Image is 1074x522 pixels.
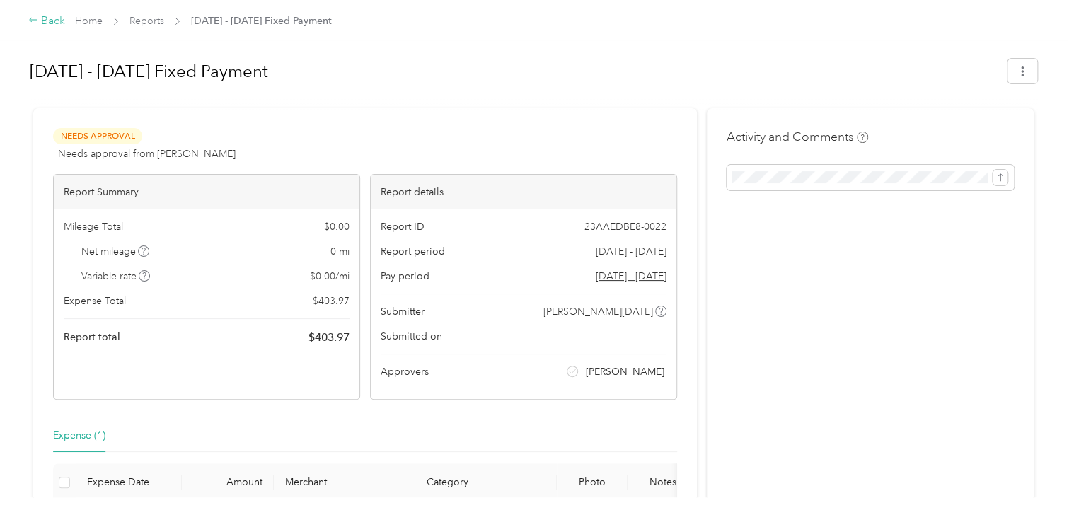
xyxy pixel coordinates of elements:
th: Amount [182,463,274,502]
span: Go to pay period [596,269,666,284]
div: Expense (1) [53,428,105,443]
th: Expense Date [76,463,182,502]
span: Needs Approval [53,128,142,144]
span: 0 mi [330,244,350,259]
div: Back [28,13,65,30]
h1: Sep 1 - 30, 2025 Fixed Payment [30,54,998,88]
div: Report details [371,175,676,209]
span: Report total [64,330,120,344]
span: Expense Total [64,294,126,308]
span: Mileage Total [64,219,123,234]
span: Submitter [381,304,425,319]
span: Variable rate [81,269,151,284]
h4: Activity and Comments [727,128,868,146]
span: Report period [381,244,445,259]
span: - [664,329,666,344]
span: [PERSON_NAME][DATE] [543,304,653,319]
span: $ 0.00 / mi [310,269,350,284]
span: Needs approval from [PERSON_NAME] [58,146,236,161]
div: Report Summary [54,175,359,209]
span: Pay period [381,269,429,284]
span: $ 403.97 [308,329,350,346]
span: Submitted on [381,329,442,344]
a: Reports [129,15,164,27]
span: [DATE] - [DATE] Fixed Payment [191,13,332,28]
iframe: Everlance-gr Chat Button Frame [995,443,1074,522]
th: Category [415,463,557,502]
span: $ 403.97 [313,294,350,308]
th: Notes [628,463,698,502]
span: [PERSON_NAME] [586,364,664,379]
a: Home [75,15,103,27]
span: Net mileage [81,244,150,259]
span: Report ID [381,219,425,234]
span: Approvers [381,364,429,379]
th: Photo [557,463,628,502]
span: $ 0.00 [324,219,350,234]
span: [DATE] - [DATE] [596,244,666,259]
span: 23AAEDBE8-0022 [584,219,666,234]
th: Merchant [274,463,415,502]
